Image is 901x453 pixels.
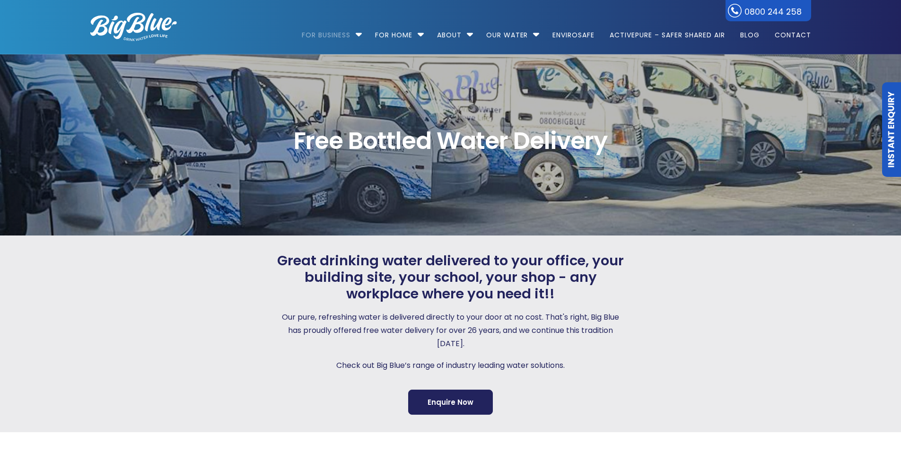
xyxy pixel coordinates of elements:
a: Instant Enquiry [882,82,901,177]
p: Check out Big Blue’s range of industry leading water solutions. [275,359,627,372]
a: Enquire Now [408,390,493,415]
span: Great drinking water delivered to your office, your building site, your school, your shop - any w... [275,253,627,302]
span: Free Bottled Water Delivery [90,129,811,153]
img: logo [90,13,177,41]
iframe: Chatbot [839,391,888,440]
p: Our pure, refreshing water is delivered directly to your door at no cost. That's right, Big Blue ... [275,311,627,350]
